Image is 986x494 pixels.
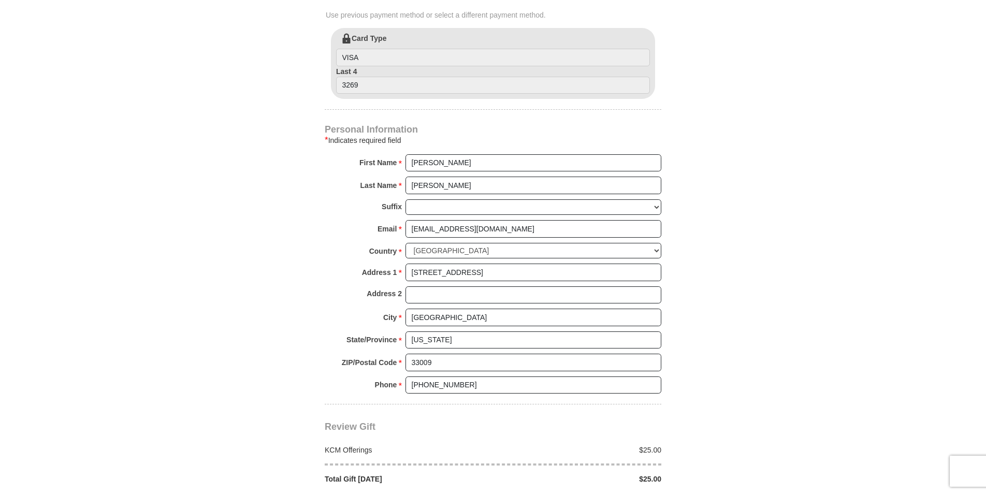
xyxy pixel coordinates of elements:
strong: Address 2 [367,286,402,301]
strong: ZIP/Postal Code [342,355,397,370]
strong: Country [369,244,397,258]
strong: Email [378,222,397,236]
strong: Phone [375,377,397,392]
strong: Suffix [382,199,402,214]
label: Card Type [336,33,650,66]
div: $25.00 [493,474,667,484]
label: Last 4 [336,66,650,94]
h4: Personal Information [325,125,661,134]
div: $25.00 [493,445,667,455]
span: Review Gift [325,422,375,432]
div: KCM Offerings [320,445,494,455]
strong: First Name [359,155,397,170]
div: Indicates required field [325,134,661,147]
strong: Last Name [360,178,397,193]
strong: Address 1 [362,265,397,280]
input: Card Type [336,49,650,66]
span: Use previous payment method or select a different payment method. [326,10,662,20]
strong: City [383,310,397,325]
input: Last 4 [336,77,650,94]
strong: State/Province [346,332,397,347]
div: Total Gift [DATE] [320,474,494,484]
